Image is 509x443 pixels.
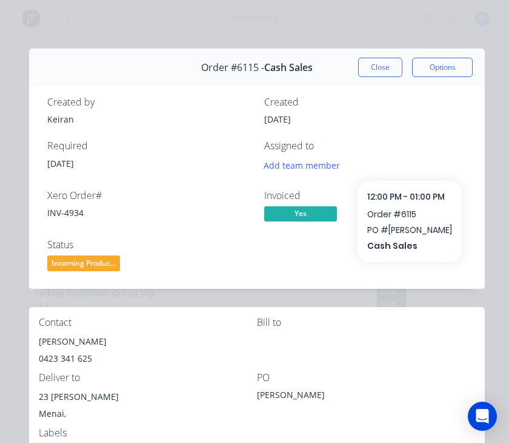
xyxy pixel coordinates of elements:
div: Menai, [39,405,257,422]
div: Open Intercom Messenger [468,402,497,431]
div: Required [47,140,250,152]
div: Status [47,239,250,251]
span: Order #6115 - [201,62,264,73]
span: Incoming Produc... [47,255,120,271]
div: 23 [PERSON_NAME] [39,388,257,405]
div: Deliver to [39,372,257,384]
div: Assigned to [264,140,467,152]
button: Add team member [264,157,347,174]
span: [DATE] [47,158,74,169]
button: Close [358,58,402,77]
div: Bill to [257,317,475,328]
span: Cash Sales [264,62,313,73]
span: Yes [264,206,337,221]
div: Created by [47,96,250,108]
div: [PERSON_NAME] [39,333,257,350]
div: Contact [39,317,257,328]
div: [PERSON_NAME] [257,388,408,405]
div: 0423 341 625 [39,350,257,367]
div: Invoiced [264,190,467,201]
button: Add team member [258,157,347,174]
div: INV-4934 [47,206,250,219]
div: Created [264,96,467,108]
div: Keiran [47,113,250,126]
span: [DATE] [264,113,291,125]
div: [PERSON_NAME]0423 341 625 [39,333,257,372]
div: 23 [PERSON_NAME]Menai, [39,388,257,427]
button: Incoming Produc... [47,255,120,274]
div: Labels [39,427,257,439]
div: PO [257,372,475,384]
div: Xero Order # [47,190,250,201]
button: Options [412,58,473,77]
